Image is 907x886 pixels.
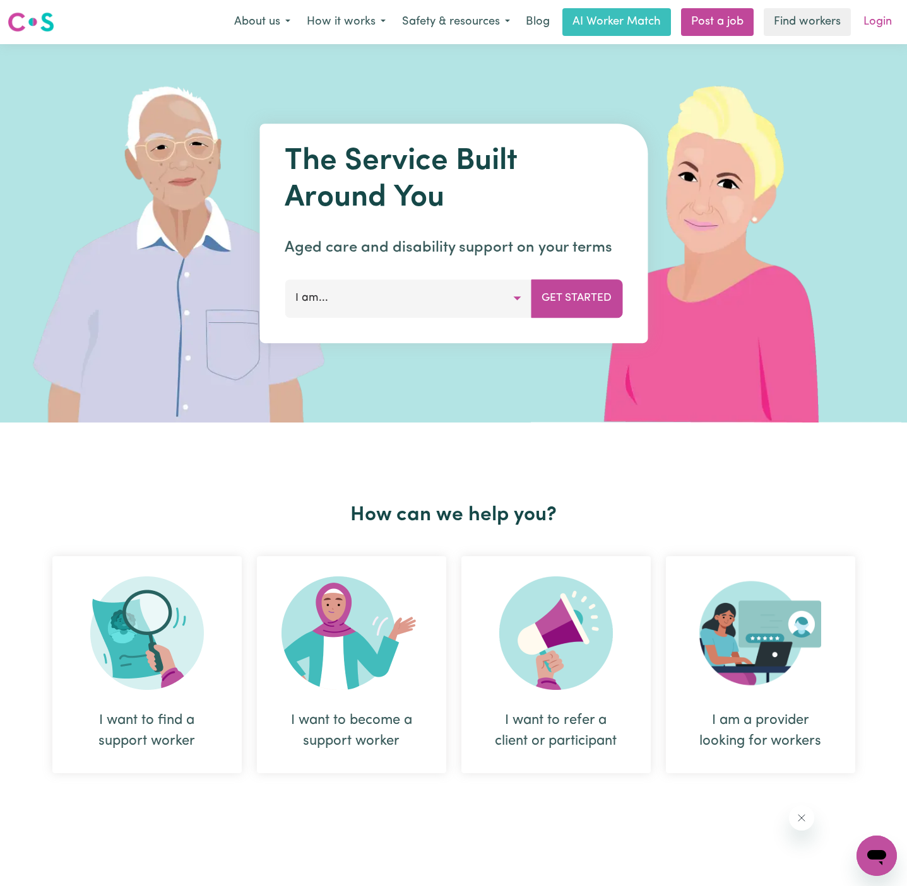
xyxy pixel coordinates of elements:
[856,8,899,36] a: Login
[8,9,76,19] span: Need any help?
[562,8,671,36] a: AI Worker Match
[789,805,814,831] iframe: Close message
[394,9,518,35] button: Safety & resources
[45,503,863,527] h2: How can we help you?
[8,8,54,37] a: Careseekers logo
[666,556,855,773] div: I am a provider looking for workers
[90,576,204,690] img: Search
[52,556,242,773] div: I want to find a support worker
[83,710,211,752] div: I want to find a support worker
[518,8,557,36] a: Blog
[696,710,825,752] div: I am a provider looking for workers
[531,279,622,317] button: Get Started
[8,11,54,33] img: Careseekers logo
[699,576,822,690] img: Provider
[282,576,422,690] img: Become Worker
[681,8,754,36] a: Post a job
[287,710,416,752] div: I want to become a support worker
[226,9,299,35] button: About us
[499,576,613,690] img: Refer
[285,144,622,216] h1: The Service Built Around You
[299,9,394,35] button: How it works
[285,279,531,317] button: I am...
[461,556,651,773] div: I want to refer a client or participant
[764,8,851,36] a: Find workers
[257,556,446,773] div: I want to become a support worker
[492,710,620,752] div: I want to refer a client or participant
[285,236,622,259] p: Aged care and disability support on your terms
[857,836,897,876] iframe: Button to launch messaging window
